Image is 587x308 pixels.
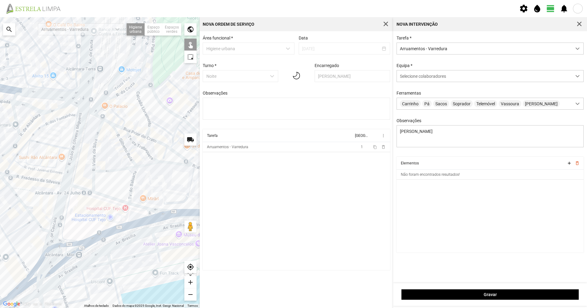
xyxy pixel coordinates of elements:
[184,51,197,63] div: highlight_alt
[401,161,419,165] div: Elementos
[373,145,378,149] button: content_copy
[400,100,421,107] span: Carrinho
[499,100,521,107] span: Vassoura
[397,91,421,96] label: Ferramentas
[162,23,181,36] div: Espaços verdes
[401,289,579,300] button: Gravar
[433,100,449,107] span: Sacos
[397,43,572,54] span: Arruamentos - Varredura
[381,145,386,149] span: delete_outline
[559,4,569,13] span: notifications
[293,69,300,82] img: 01n.svg
[145,23,162,36] div: Espaço público
[127,23,145,36] div: Higiene urbana
[519,4,528,13] span: settings
[184,220,197,233] button: Arraste o Pegman para o mapa para abrir o Street View
[381,133,386,138] span: more_vert
[187,304,198,307] a: Termos (abre num novo separador)
[203,22,254,26] div: Nova Ordem de Serviço
[355,133,368,138] div: [GEOGRAPHIC_DATA]
[184,133,197,146] div: local_shipping
[397,36,412,40] label: Tarefa *
[373,145,377,149] span: content_copy
[397,118,421,123] label: Observações
[4,3,67,14] img: file
[184,23,197,36] div: public
[567,161,571,166] button: add
[361,145,363,149] span: 1
[299,36,308,40] label: Data
[203,91,227,96] label: Observações
[533,4,542,13] span: water_drop
[523,100,560,107] span: [PERSON_NAME]
[474,100,497,107] span: Telemóvel
[546,4,555,13] span: view_day
[2,300,22,308] a: Abrir esta área no Google Maps (abre uma nova janela)
[401,172,460,177] div: Não foram encontrados resultados!
[207,145,248,149] div: Arruamentos - Varredura
[572,43,584,54] div: dropdown trigger
[2,300,22,308] img: Google
[397,63,412,68] label: Equipa *
[3,23,15,36] div: search
[574,161,579,166] button: delete_outline
[84,304,109,308] button: Atalhos de teclado
[203,63,216,68] label: Turno *
[184,276,197,288] div: add
[315,63,339,68] label: Encarregado
[184,288,197,301] div: remove
[451,100,473,107] span: Soprador
[207,133,218,138] div: Tarefa
[405,292,576,297] span: Gravar
[184,39,197,51] div: touch_app
[400,74,446,79] span: Selecione colaboradores
[203,36,233,40] label: Área funcional *
[397,22,438,26] div: Nova intervenção
[422,100,432,107] span: Pá
[184,261,197,273] div: my_location
[113,304,184,307] span: Dados do mapa ©2025 Google, Inst. Geogr. Nacional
